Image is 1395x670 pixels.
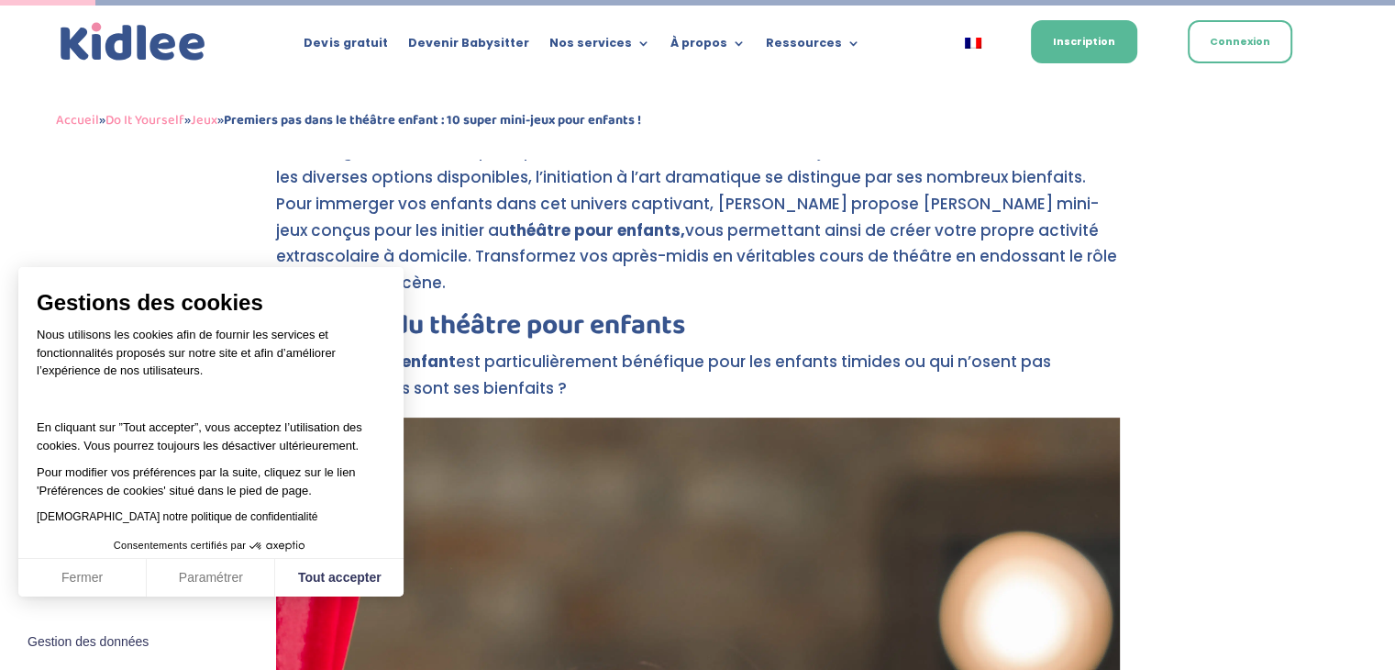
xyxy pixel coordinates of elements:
[407,37,528,57] a: Devenir Babysitter
[37,401,385,455] p: En cliquant sur ”Tout accepter”, vous acceptez l’utilisation des cookies. Vous pourrez toujours l...
[37,510,317,523] a: [DEMOGRAPHIC_DATA] notre politique de confidentialité
[224,109,641,131] strong: Premiers pas dans le théâtre enfant : 10 super mini-jeux pour enfants !
[147,559,275,597] button: Paramétrer
[965,38,981,49] img: Français
[1188,20,1292,63] a: Connexion
[276,138,1120,312] p: Encourager les enfants à pratiquer une activité extrascolaire est toujours une excellente initiat...
[114,541,246,551] span: Consentements certifiés par
[56,109,99,131] a: Accueil
[1031,20,1137,63] a: Inscription
[670,37,745,57] a: À propos
[304,37,387,57] a: Devis gratuit
[37,326,385,392] p: Nous utilisons les cookies afin de fournir les services et fonctionnalités proposés sur notre sit...
[56,109,641,131] span: » » »
[56,18,210,66] a: Kidlee Logo
[276,349,1120,418] p: Le est particulièrement bénéfique pour les enfants timides ou qui n’osent pas s’exprimer. Quels s...
[56,18,210,66] img: logo_kidlee_bleu
[28,634,149,651] span: Gestion des données
[37,289,385,317] span: Gestions des cookies
[18,559,147,597] button: Fermer
[548,37,649,57] a: Nos services
[105,109,184,131] a: Do It Yourself
[275,559,404,597] button: Tout accepter
[765,37,859,57] a: Ressources
[191,109,217,131] a: Jeux
[509,219,685,241] strong: théâtre pour enfants,
[105,534,317,558] button: Consentements certifiés par
[276,312,1120,349] h2: Bienfaits du théâtre pour enfants
[249,519,304,574] svg: Axeptio
[37,463,385,499] p: Pour modifier vos préférences par la suite, cliquez sur le lien 'Préférences de cookies' situé da...
[17,623,160,662] button: Fermer le widget sans consentement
